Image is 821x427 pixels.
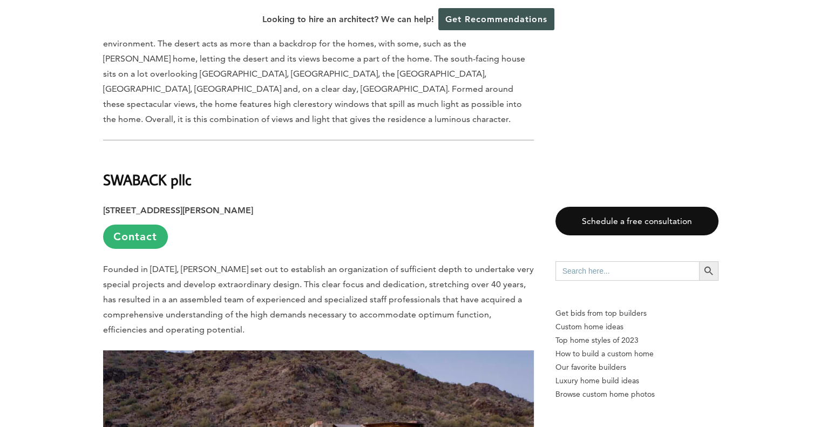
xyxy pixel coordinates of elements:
[555,207,718,235] a: Schedule a free consultation
[103,225,168,249] a: Contact
[555,361,718,374] a: Our favorite builders
[555,374,718,388] a: Luxury home build ideas
[555,320,718,334] a: Custom home ideas
[438,8,554,30] a: Get Recommendations
[555,347,718,361] a: How to build a custom home
[555,307,718,320] p: Get bids from top builders
[555,334,718,347] a: Top home styles of 2023
[103,170,191,189] b: SWABACK pllc
[703,265,715,277] svg: Search
[103,262,534,337] p: Founded in [DATE], [PERSON_NAME] set out to establish an organization of sufficient depth to unde...
[555,261,699,281] input: Search here...
[555,388,718,401] a: Browse custom home photos
[614,350,808,414] iframe: Drift Widget Chat Controller
[103,205,253,215] strong: [STREET_ADDRESS][PERSON_NAME]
